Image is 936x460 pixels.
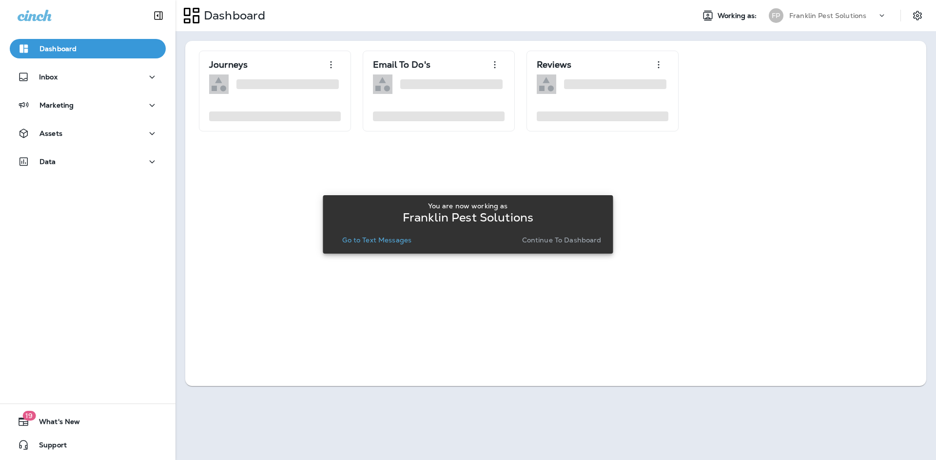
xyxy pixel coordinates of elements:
[145,6,172,25] button: Collapse Sidebar
[10,95,166,115] button: Marketing
[39,73,58,81] p: Inbox
[39,158,56,166] p: Data
[29,441,67,453] span: Support
[518,233,605,247] button: Continue to Dashboard
[428,202,507,210] p: You are now working as
[10,67,166,87] button: Inbox
[522,236,602,244] p: Continue to Dashboard
[39,45,77,53] p: Dashboard
[909,7,926,24] button: Settings
[209,60,248,70] p: Journeys
[22,411,36,421] span: 19
[29,418,80,429] span: What's New
[403,214,533,221] p: Franklin Pest Solutions
[769,8,783,23] div: FP
[39,129,62,137] p: Assets
[10,412,166,431] button: 19What's New
[200,8,265,23] p: Dashboard
[39,101,74,109] p: Marketing
[789,12,866,19] p: Franklin Pest Solutions
[10,435,166,455] button: Support
[338,233,415,247] button: Go to Text Messages
[342,236,411,244] p: Go to Text Messages
[10,152,166,171] button: Data
[10,124,166,143] button: Assets
[10,39,166,58] button: Dashboard
[718,12,759,20] span: Working as:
